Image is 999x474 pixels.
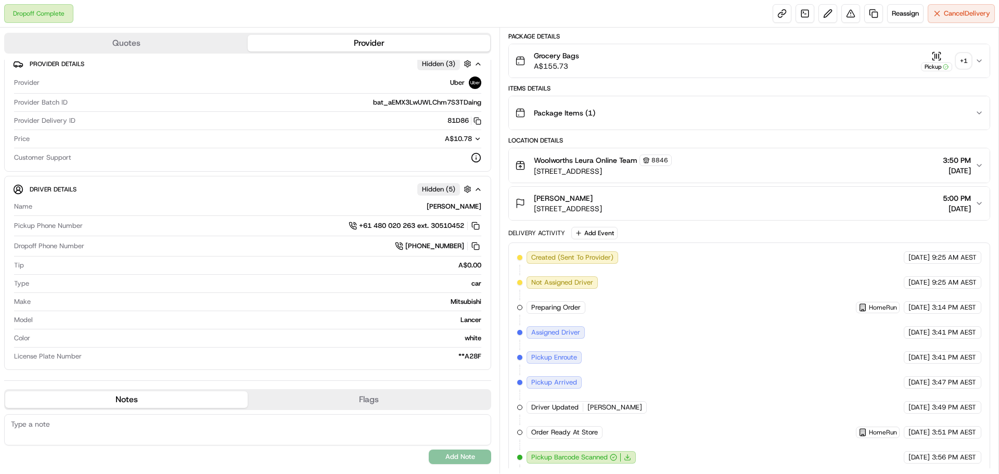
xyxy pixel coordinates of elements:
[14,78,40,87] span: Provider
[14,98,68,107] span: Provider Batch ID
[248,35,490,52] button: Provider
[531,253,613,262] span: Created (Sent To Provider)
[943,165,971,176] span: [DATE]
[531,378,577,387] span: Pickup Arrived
[88,152,96,160] div: 💻
[508,229,565,237] div: Delivery Activity
[14,315,33,325] span: Model
[509,44,990,78] button: Grocery BagsA$155.73Pickup+1
[921,62,952,71] div: Pickup
[908,353,930,362] span: [DATE]
[509,96,990,130] button: Package Items (1)
[534,50,579,61] span: Grocery Bags
[21,151,80,161] span: Knowledge Base
[932,428,976,437] span: 3:51 PM AEST
[35,99,171,110] div: Start new chat
[932,403,976,412] span: 3:49 PM AEST
[422,59,455,69] span: Hidden ( 3 )
[869,428,897,437] span: HomeRun
[248,391,490,408] button: Flags
[932,353,976,362] span: 3:41 PM AEST
[908,428,930,437] span: [DATE]
[651,156,668,164] span: 8846
[177,103,189,115] button: Start new chat
[534,155,637,165] span: Woolworths Leura Online Team
[34,334,481,343] div: white
[27,67,172,78] input: Clear
[908,253,930,262] span: [DATE]
[450,78,465,87] span: Uber
[531,353,577,362] span: Pickup Enroute
[13,181,482,198] button: Driver DetailsHidden (5)
[587,403,642,412] span: [PERSON_NAME]
[14,352,82,361] span: License Plate Number
[534,61,579,71] span: A$155.73
[921,51,971,71] button: Pickup+1
[932,303,976,312] span: 3:14 PM AEST
[73,176,126,184] a: Powered byPylon
[531,278,593,287] span: Not Assigned Driver
[373,98,481,107] span: bat_aEMX3LwUWLChm7S3TDaing
[908,378,930,387] span: [DATE]
[35,110,132,118] div: We're available if you need us!
[943,203,971,214] span: [DATE]
[10,42,189,58] p: Welcome 👋
[908,403,930,412] span: [DATE]
[349,220,481,232] a: +61 480 020 263 ext. 30510452
[30,60,84,68] span: Provider Details
[14,134,30,144] span: Price
[36,202,481,211] div: [PERSON_NAME]
[531,453,617,462] button: Pickup Barcode Scanned
[509,187,990,220] button: [PERSON_NAME][STREET_ADDRESS]5:00 PM[DATE]
[447,116,481,125] button: 81D86
[98,151,167,161] span: API Documentation
[10,99,29,118] img: 1736555255976-a54dd68f-1ca7-489b-9aae-adbdc363a1c4
[908,453,930,462] span: [DATE]
[14,261,24,270] span: Tip
[892,9,919,18] span: Reassign
[14,153,71,162] span: Customer Support
[534,203,602,214] span: [STREET_ADDRESS]
[908,328,930,337] span: [DATE]
[534,193,593,203] span: [PERSON_NAME]
[531,328,580,337] span: Assigned Driver
[405,241,464,251] span: [PHONE_NUMBER]
[932,328,976,337] span: 3:41 PM AEST
[531,303,581,312] span: Preparing Order
[531,403,579,412] span: Driver Updated
[956,54,971,68] div: + 1
[469,76,481,89] img: uber-new-logo.jpeg
[508,136,990,145] div: Location Details
[14,279,29,288] span: Type
[14,297,31,306] span: Make
[14,221,83,230] span: Pickup Phone Number
[422,185,455,194] span: Hidden ( 5 )
[417,57,474,70] button: Hidden (3)
[932,278,977,287] span: 9:25 AM AEST
[921,51,952,71] button: Pickup
[508,32,990,41] div: Package Details
[534,108,595,118] span: Package Items ( 1 )
[5,391,248,408] button: Notes
[14,334,30,343] span: Color
[359,221,464,230] span: +61 480 020 263 ext. 30510452
[932,378,976,387] span: 3:47 PM AEST
[445,134,472,143] span: A$10.78
[943,193,971,203] span: 5:00 PM
[944,9,990,18] span: Cancel Delivery
[395,240,481,252] a: [PHONE_NUMBER]
[908,303,930,312] span: [DATE]
[33,279,481,288] div: car
[28,261,481,270] div: A$0.00
[30,185,76,194] span: Driver Details
[6,147,84,165] a: 📗Knowledge Base
[37,315,481,325] div: Lancer
[14,116,75,125] span: Provider Delivery ID
[508,84,990,93] div: Items Details
[943,155,971,165] span: 3:50 PM
[14,241,84,251] span: Dropoff Phone Number
[932,253,977,262] span: 9:25 AM AEST
[14,202,32,211] span: Name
